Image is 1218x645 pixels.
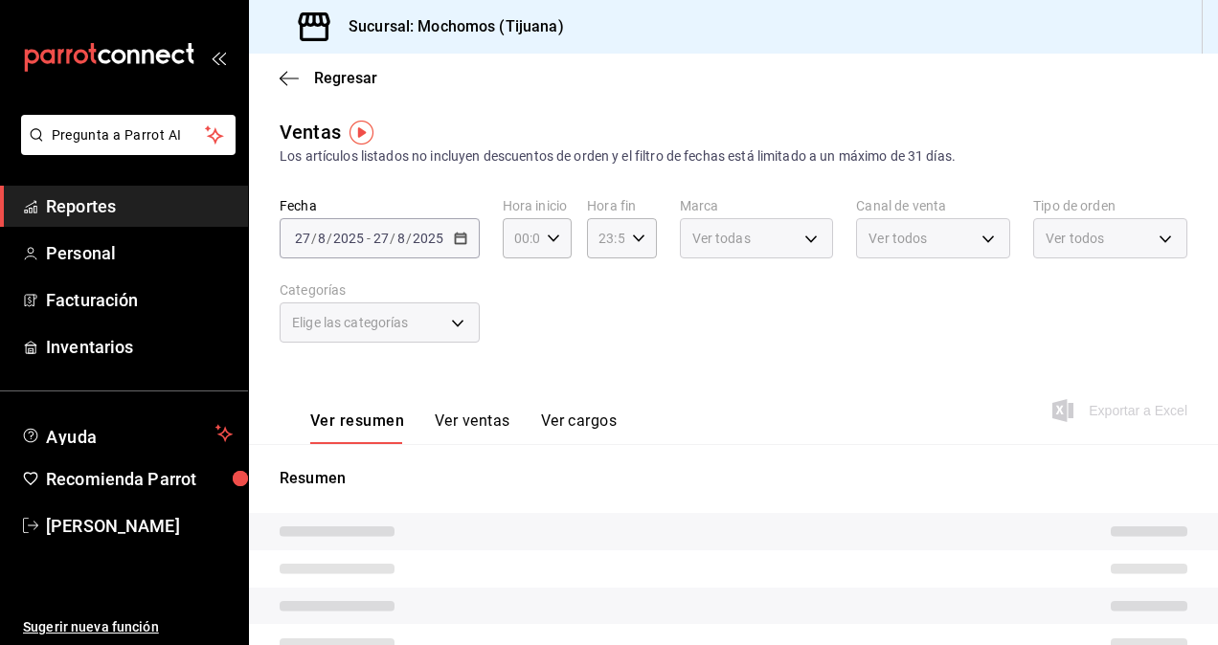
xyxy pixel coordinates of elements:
img: Tooltip marker [350,121,373,145]
input: ---- [332,231,365,246]
input: -- [396,231,406,246]
span: Recomienda Parrot [46,466,233,492]
input: -- [294,231,311,246]
button: Ver cargos [541,411,618,444]
span: / [390,231,395,246]
span: - [367,231,371,246]
div: Los artículos listados no incluyen descuentos de orden y el filtro de fechas está limitado a un m... [280,146,1187,167]
input: -- [317,231,327,246]
label: Tipo de orden [1033,199,1187,212]
button: Regresar [280,69,377,87]
span: Personal [46,240,233,266]
label: Hora fin [587,199,656,212]
span: / [311,231,317,246]
label: Categorías [280,283,480,297]
p: Resumen [280,467,1187,490]
span: Regresar [314,69,377,87]
div: Ventas [280,118,341,146]
span: Ayuda [46,422,208,445]
span: Facturación [46,287,233,313]
label: Marca [680,199,834,212]
span: Ver todos [1046,229,1104,248]
span: Reportes [46,193,233,219]
label: Fecha [280,199,480,212]
input: ---- [412,231,444,246]
button: Pregunta a Parrot AI [21,115,236,155]
button: open_drawer_menu [211,50,226,65]
label: Hora inicio [503,199,572,212]
span: / [327,231,332,246]
span: Sugerir nueva función [23,617,233,637]
span: Ver todas [692,229,751,248]
span: Elige las categorías [292,313,409,332]
button: Ver ventas [435,411,510,444]
input: -- [372,231,390,246]
span: Inventarios [46,334,233,360]
h3: Sucursal: Mochomos (Tijuana) [333,15,564,38]
span: [PERSON_NAME] [46,513,233,539]
span: / [406,231,412,246]
span: Ver todos [868,229,927,248]
div: navigation tabs [310,411,617,444]
a: Pregunta a Parrot AI [13,139,236,159]
button: Ver resumen [310,411,404,444]
span: Pregunta a Parrot AI [52,125,206,145]
label: Canal de venta [856,199,1010,212]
